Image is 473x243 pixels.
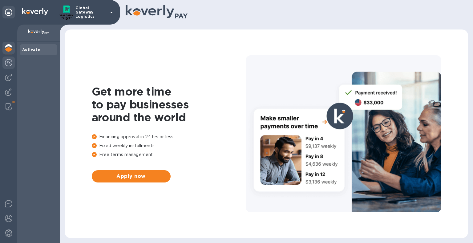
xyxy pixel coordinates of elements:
img: Logo [22,8,48,15]
p: Financing approval in 24 hrs or less. [92,134,246,140]
button: Apply now [92,170,171,182]
h1: Get more time to pay businesses around the world [92,85,246,124]
p: Fixed weekly installments. [92,143,246,149]
span: Apply now [97,173,166,180]
p: Free terms management. [92,151,246,158]
b: Activate [22,47,40,52]
p: Global Gateway Logistics [75,6,106,19]
div: Unpin categories [2,6,15,18]
img: Foreign exchange [5,59,12,66]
